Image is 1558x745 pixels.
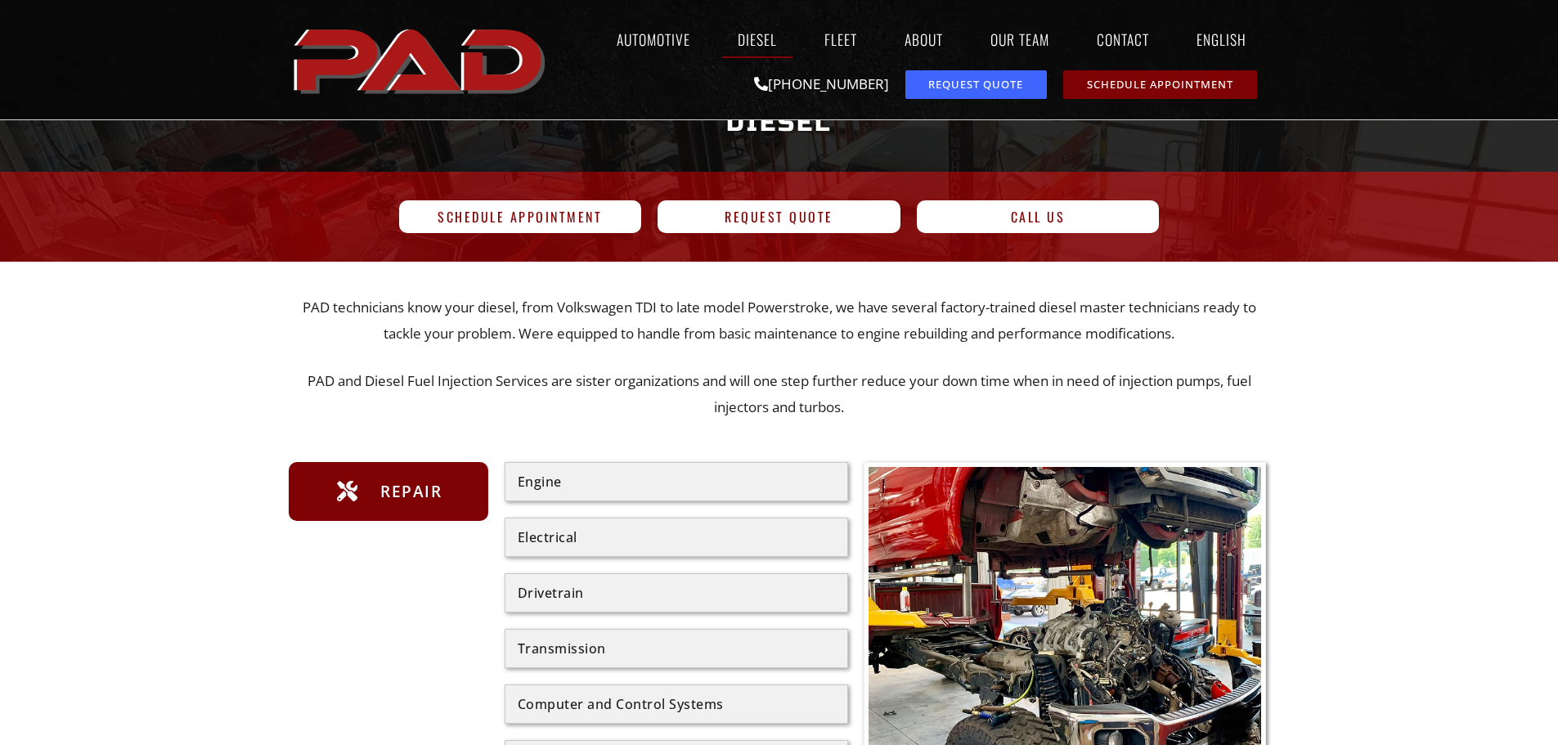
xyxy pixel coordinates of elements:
a: English [1181,20,1270,58]
a: Schedule Appointment [399,200,642,233]
div: Computer and Control Systems [518,698,835,711]
div: Transmission [518,642,835,655]
span: Schedule Appointment [1087,79,1233,90]
span: Request Quote [725,210,833,223]
nav: Menu [554,20,1270,58]
div: Engine [518,475,835,488]
a: request a service or repair quote [905,70,1047,99]
span: Repair [376,478,442,505]
a: Fleet [809,20,873,58]
div: Drivetrain [518,586,835,599]
a: Automotive [601,20,706,58]
div: Electrical [518,531,835,544]
a: Call Us [917,200,1160,233]
a: Our Team [975,20,1065,58]
h1: Diesel [297,92,1262,154]
a: About [889,20,959,58]
span: Schedule Appointment [438,210,602,223]
span: Call Us [1011,210,1066,223]
a: Diesel [722,20,792,58]
a: schedule repair or service appointment [1063,70,1257,99]
p: PAD technicians know your diesel, from Volkswagen TDI to late model Powerstroke, we have several ... [289,294,1270,348]
a: Request Quote [658,200,900,233]
a: Contact [1081,20,1165,58]
span: Request Quote [928,79,1023,90]
a: [PHONE_NUMBER] [754,74,889,93]
a: pro automotive and diesel home page [289,16,554,104]
img: The image shows the word "PAD" in bold, red, uppercase letters with a slight shadow effect. [289,16,554,104]
p: PAD and Diesel Fuel Injection Services are sister organizations and will one step further reduce ... [289,368,1270,421]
